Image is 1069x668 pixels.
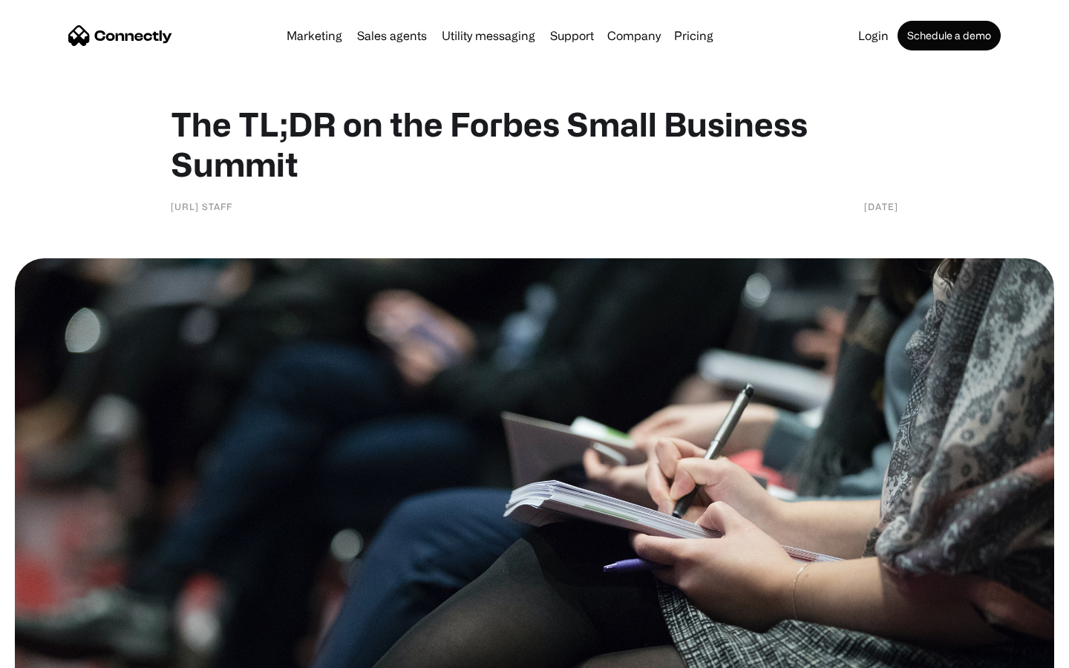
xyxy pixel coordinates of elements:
[544,30,600,42] a: Support
[668,30,719,42] a: Pricing
[852,30,895,42] a: Login
[607,25,661,46] div: Company
[436,30,541,42] a: Utility messaging
[30,642,89,663] ul: Language list
[171,104,898,184] h1: The TL;DR on the Forbes Small Business Summit
[281,30,348,42] a: Marketing
[15,642,89,663] aside: Language selected: English
[898,21,1001,50] a: Schedule a demo
[351,30,433,42] a: Sales agents
[864,199,898,214] div: [DATE]
[171,199,232,214] div: [URL] Staff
